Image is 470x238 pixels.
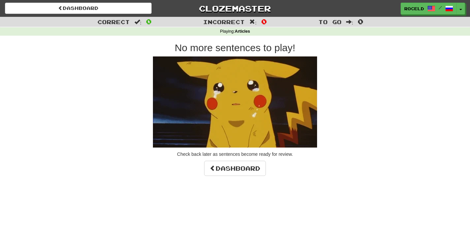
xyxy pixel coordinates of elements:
h2: No more sentences to play! [47,42,423,53]
span: roceld [404,6,424,12]
span: 0 [261,17,267,25]
span: : [346,19,353,25]
img: sad-pikachu.gif [153,56,317,148]
p: Check back later as sentences become ready for review. [47,151,423,157]
span: : [134,19,142,25]
span: 0 [358,17,363,25]
a: Clozemaster [162,3,308,14]
a: Dashboard [5,3,152,14]
span: : [249,19,257,25]
a: roceld / [401,3,457,15]
span: / [439,5,442,10]
a: Dashboard [204,161,266,176]
span: To go [318,18,342,25]
span: Incorrect [203,18,245,25]
span: Correct [97,18,130,25]
span: 0 [146,17,152,25]
strong: Articles [235,29,250,34]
